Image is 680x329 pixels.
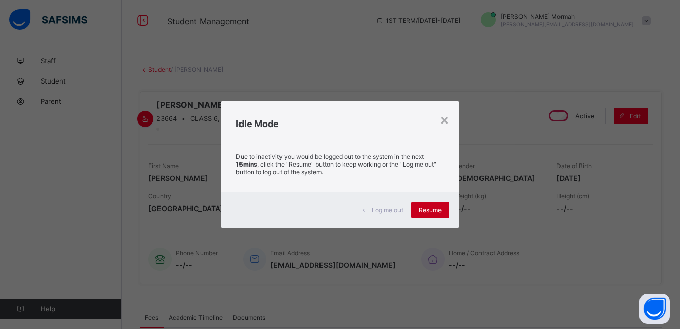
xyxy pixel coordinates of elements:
button: Open asap [639,294,670,324]
p: Due to inactivity you would be logged out to the system in the next , click the "Resume" button t... [236,153,444,176]
strong: 15mins [236,160,257,168]
span: Log me out [372,206,403,214]
div: × [439,111,449,128]
span: Resume [419,206,442,214]
h2: Idle Mode [236,118,444,129]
